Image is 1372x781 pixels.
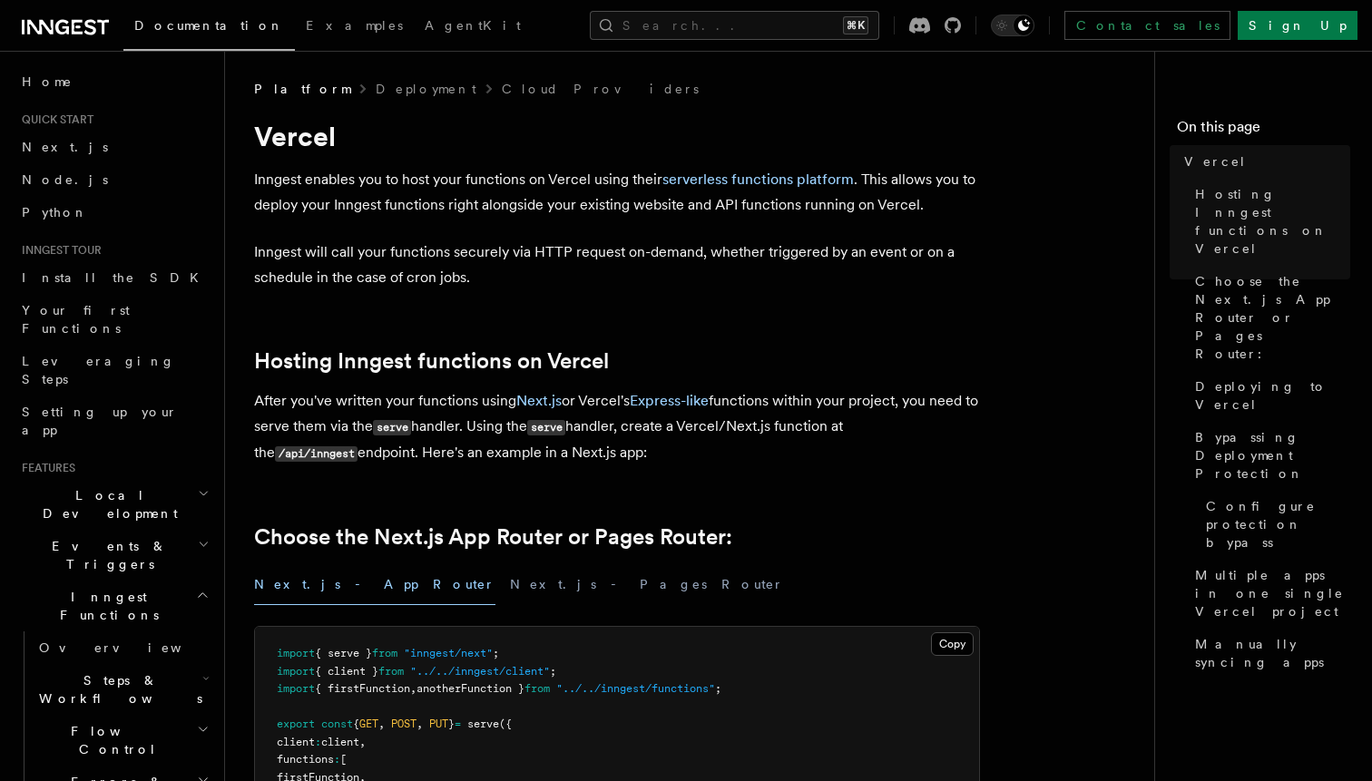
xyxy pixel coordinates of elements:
[1195,272,1350,363] span: Choose the Next.js App Router or Pages Router:
[1188,370,1350,421] a: Deploying to Vercel
[15,131,213,163] a: Next.js
[448,718,455,730] span: }
[372,647,397,659] span: from
[1199,490,1350,559] a: Configure protection bypass
[277,753,334,766] span: functions
[22,205,88,220] span: Python
[1188,559,1350,628] a: Multiple apps in one single Vercel project
[410,682,416,695] span: ,
[254,524,732,550] a: Choose the Next.js App Router or Pages Router:
[556,682,715,695] span: "../../inngest/functions"
[15,461,75,475] span: Features
[630,392,709,409] a: Express-like
[32,722,197,758] span: Flow Control
[340,753,347,766] span: [
[502,80,699,98] a: Cloud Providers
[425,18,521,33] span: AgentKit
[254,80,350,98] span: Platform
[391,718,416,730] span: POST
[315,682,410,695] span: { firstFunction
[373,420,411,435] code: serve
[254,167,980,218] p: Inngest enables you to host your functions on Vercel using their . This allows you to deploy your...
[516,392,562,409] a: Next.js
[315,665,378,678] span: { client }
[404,647,493,659] span: "inngest/next"
[359,736,366,748] span: ,
[1177,116,1350,145] h4: On this page
[277,736,315,748] span: client
[15,581,213,631] button: Inngest Functions
[254,348,609,374] a: Hosting Inngest functions on Vercel
[378,718,385,730] span: ,
[15,261,213,294] a: Install the SDK
[1188,178,1350,265] a: Hosting Inngest functions on Vercel
[510,564,784,605] button: Next.js - Pages Router
[1064,11,1230,40] a: Contact sales
[15,243,102,258] span: Inngest tour
[991,15,1034,36] button: Toggle dark mode
[277,718,315,730] span: export
[715,682,721,695] span: ;
[414,5,532,49] a: AgentKit
[378,665,404,678] span: from
[1177,145,1350,178] a: Vercel
[1184,152,1247,171] span: Vercel
[321,736,359,748] span: client
[15,65,213,98] a: Home
[277,665,315,678] span: import
[15,486,198,522] span: Local Development
[353,718,359,730] span: {
[527,420,565,435] code: serve
[15,345,213,395] a: Leveraging Steps
[32,715,213,766] button: Flow Control
[254,120,980,152] h1: Vercel
[32,631,213,664] a: Overview
[1188,628,1350,678] a: Manually syncing apps
[1238,11,1357,40] a: Sign Up
[455,718,461,730] span: =
[22,172,108,187] span: Node.js
[416,718,423,730] span: ,
[1188,265,1350,370] a: Choose the Next.js App Router or Pages Router:
[15,479,213,530] button: Local Development
[15,294,213,345] a: Your first Functions
[15,163,213,196] a: Node.js
[15,196,213,229] a: Python
[134,18,284,33] span: Documentation
[1188,421,1350,490] a: Bypassing Deployment Protection
[123,5,295,51] a: Documentation
[524,682,550,695] span: from
[15,588,196,624] span: Inngest Functions
[1195,635,1350,671] span: Manually syncing apps
[315,647,372,659] span: { serve }
[22,354,175,386] span: Leveraging Steps
[277,682,315,695] span: import
[32,664,213,715] button: Steps & Workflows
[15,112,93,127] span: Quick start
[295,5,414,49] a: Examples
[254,388,980,466] p: After you've written your functions using or Vercel's functions within your project, you need to ...
[15,537,198,573] span: Events & Triggers
[254,564,495,605] button: Next.js - App Router
[499,718,512,730] span: ({
[931,632,974,656] button: Copy
[493,647,499,659] span: ;
[15,395,213,446] a: Setting up your app
[254,239,980,290] p: Inngest will call your functions securely via HTTP request on-demand, whether triggered by an eve...
[32,671,202,708] span: Steps & Workflows
[416,682,524,695] span: anotherFunction }
[22,270,210,285] span: Install the SDK
[275,446,358,462] code: /api/inngest
[1206,497,1350,552] span: Configure protection bypass
[359,718,378,730] span: GET
[1195,377,1350,414] span: Deploying to Vercel
[410,665,550,678] span: "../../inngest/client"
[1195,566,1350,620] span: Multiple apps in one single Vercel project
[467,718,499,730] span: serve
[334,753,340,766] span: :
[550,665,556,678] span: ;
[590,11,879,40] button: Search...⌘K
[315,736,321,748] span: :
[843,16,868,34] kbd: ⌘K
[662,171,854,188] a: serverless functions platform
